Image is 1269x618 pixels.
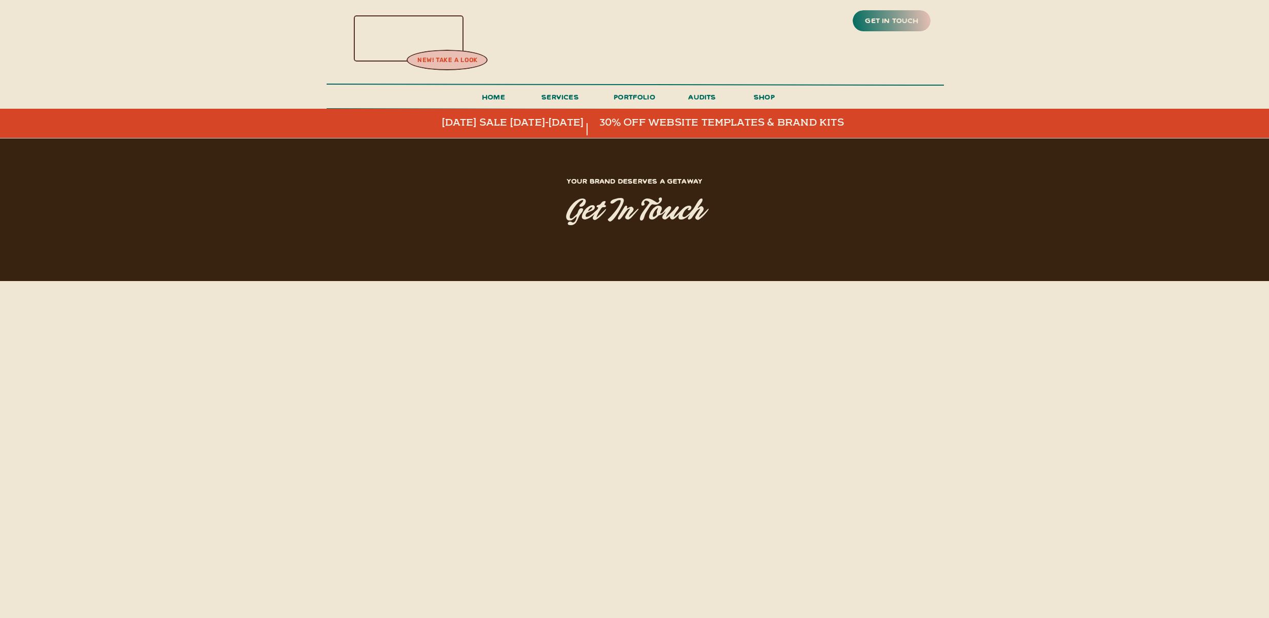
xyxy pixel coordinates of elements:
[406,55,490,66] a: new! take a look
[517,174,753,187] h1: Your brand deserves a getaway
[687,90,718,108] a: audits
[471,196,799,228] h1: get in touch
[611,90,659,109] a: portfolio
[478,90,510,109] a: Home
[599,117,854,129] a: 30% off website templates & brand kits
[539,90,582,109] a: services
[863,14,921,28] a: get in touch
[740,90,789,108] a: shop
[442,117,617,129] a: [DATE] sale [DATE]-[DATE]
[541,92,579,102] span: services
